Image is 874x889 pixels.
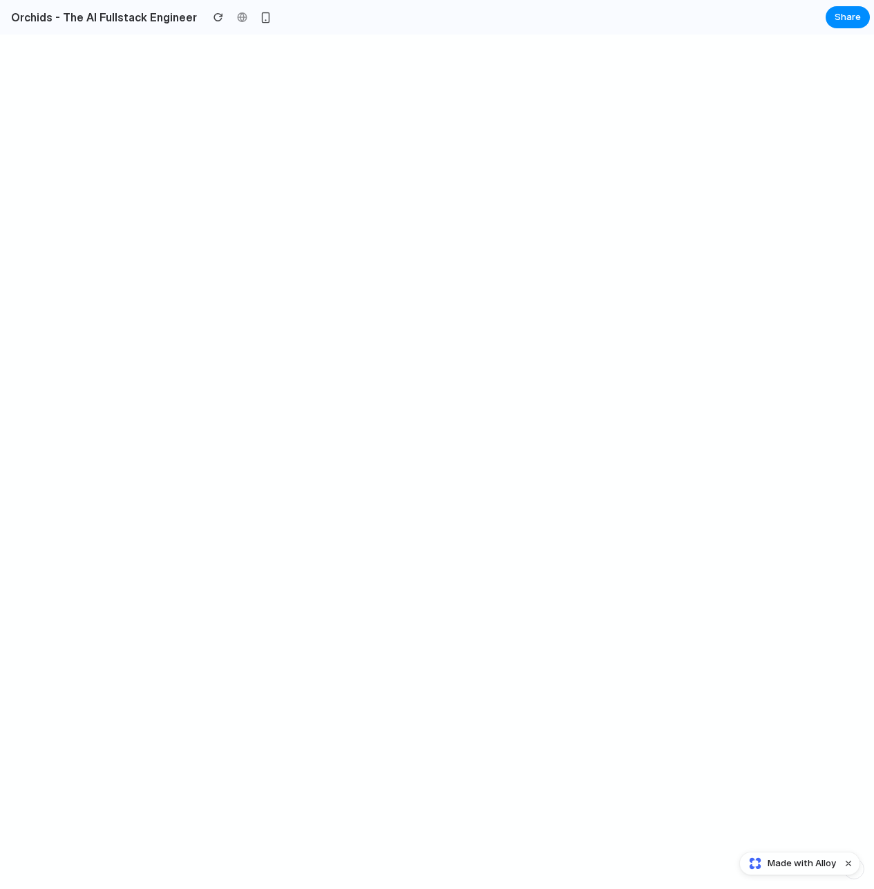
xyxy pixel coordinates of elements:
span: Share [835,10,861,24]
h2: Orchids - The AI Fullstack Engineer [6,9,197,26]
span: Made with Alloy [768,857,836,870]
button: Share [826,6,870,28]
a: Made with Alloy [740,857,837,870]
button: Dismiss watermark [840,855,857,872]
